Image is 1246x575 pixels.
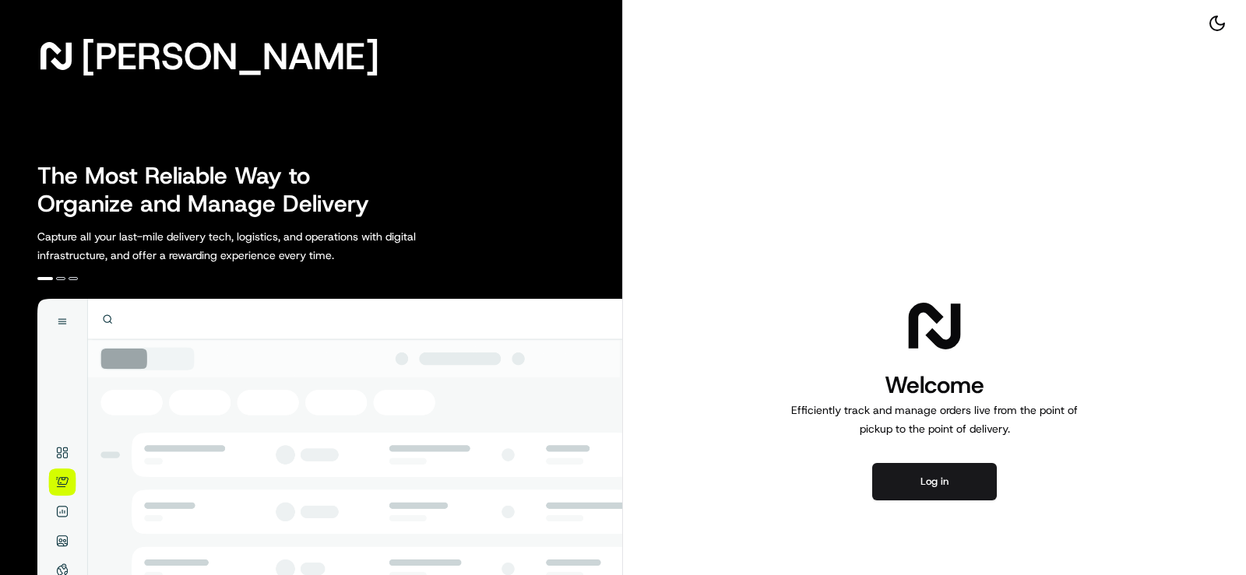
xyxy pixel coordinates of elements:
span: [PERSON_NAME] [81,40,379,72]
h1: Welcome [785,370,1084,401]
h2: The Most Reliable Way to Organize and Manage Delivery [37,162,386,218]
p: Capture all your last-mile delivery tech, logistics, and operations with digital infrastructure, ... [37,227,486,265]
button: Log in [872,463,997,500]
p: Efficiently track and manage orders live from the point of pickup to the point of delivery. [785,401,1084,438]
